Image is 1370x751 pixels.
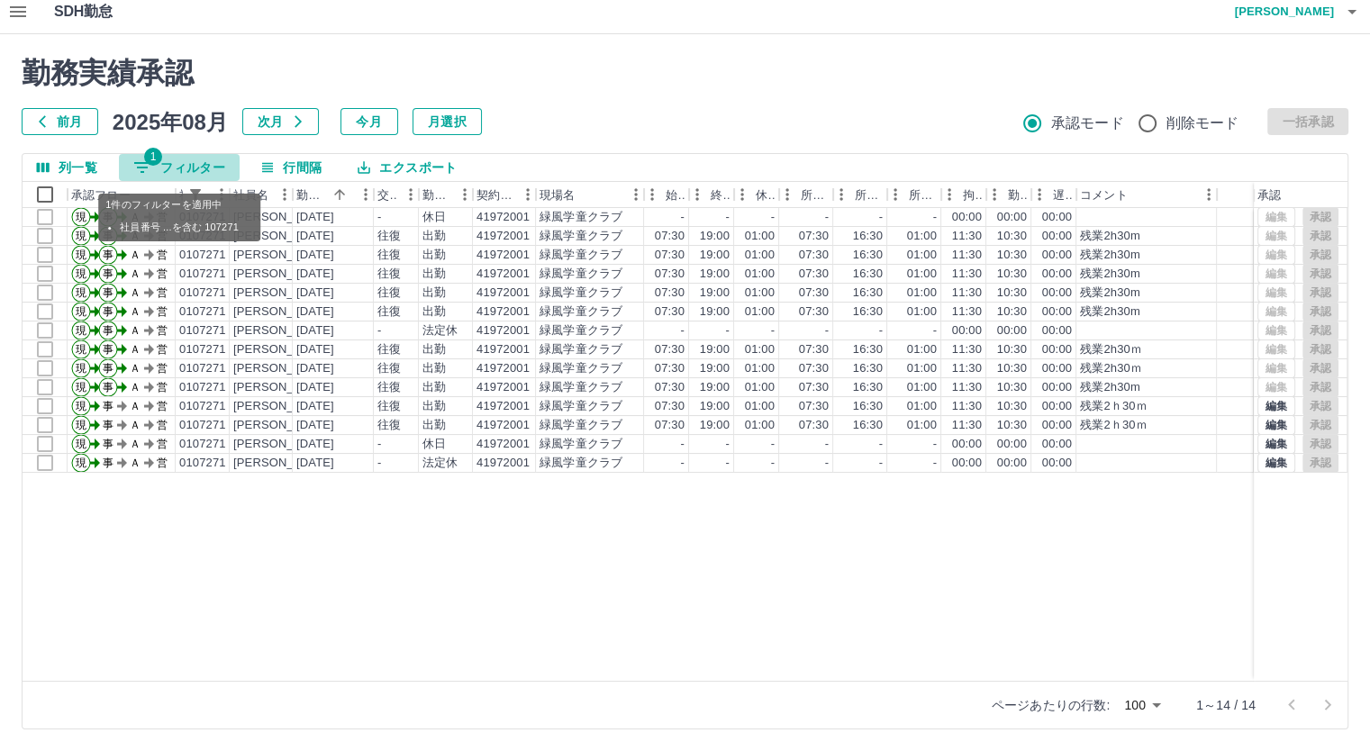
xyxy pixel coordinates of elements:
[476,182,514,208] div: 契約コード
[933,209,937,226] div: -
[907,360,937,377] div: 01:00
[1080,379,1140,396] div: 残業2h30m
[296,379,334,396] div: [DATE]
[130,400,141,412] text: Ａ
[997,322,1027,339] div: 00:00
[377,417,401,434] div: 往復
[157,343,168,356] text: 営
[655,360,685,377] div: 07:30
[952,247,982,264] div: 11:30
[76,400,86,412] text: 現
[1042,228,1072,245] div: 00:00
[1257,396,1295,416] button: 編集
[799,360,829,377] div: 07:30
[655,285,685,302] div: 07:30
[113,108,228,135] h5: 2025年08月
[853,360,883,377] div: 16:30
[422,398,446,415] div: 出勤
[700,247,730,264] div: 19:00
[144,148,162,166] span: 1
[700,285,730,302] div: 19:00
[377,398,401,415] div: 往復
[952,379,982,396] div: 11:30
[1042,303,1072,321] div: 00:00
[745,285,775,302] div: 01:00
[907,285,937,302] div: 01:00
[745,247,775,264] div: 01:00
[233,285,331,302] div: [PERSON_NAME]
[422,322,458,339] div: 法定休
[799,417,829,434] div: 07:30
[1080,398,1148,415] div: 残業2ｈ30ｍ
[853,398,883,415] div: 16:30
[157,400,168,412] text: 営
[179,360,226,377] div: 0107271
[157,324,168,337] text: 営
[853,266,883,283] div: 16:30
[799,379,829,396] div: 07:30
[997,209,1027,226] div: 00:00
[799,285,829,302] div: 07:30
[700,379,730,396] div: 19:00
[540,228,622,245] div: 緑風学童クラブ
[907,398,937,415] div: 01:00
[422,341,446,358] div: 出勤
[422,303,446,321] div: 出勤
[799,228,829,245] div: 07:30
[476,360,530,377] div: 41972001
[296,209,334,226] div: [DATE]
[1080,182,1128,208] div: コメント
[825,322,829,339] div: -
[1042,322,1072,339] div: 00:00
[855,182,884,208] div: 所定終業
[700,360,730,377] div: 19:00
[179,341,226,358] div: 0107271
[476,285,530,302] div: 41972001
[377,341,401,358] div: 往復
[1257,182,1281,208] div: 承認
[296,417,334,434] div: [DATE]
[1042,285,1072,302] div: 00:00
[853,228,883,245] div: 16:30
[76,230,86,242] text: 現
[745,341,775,358] div: 01:00
[655,379,685,396] div: 07:30
[179,285,226,302] div: 0107271
[997,379,1027,396] div: 10:30
[103,400,113,412] text: 事
[422,247,446,264] div: 出勤
[476,266,530,283] div: 41972001
[476,247,530,264] div: 41972001
[1080,341,1142,358] div: 残業2h30ｍ
[853,379,883,396] div: 16:30
[230,182,293,208] div: 社員名
[103,249,113,261] text: 事
[799,247,829,264] div: 07:30
[540,247,622,264] div: 緑風学童クラブ
[103,324,113,337] text: 事
[1031,182,1076,208] div: 遅刻等
[745,398,775,415] div: 01:00
[343,154,471,181] button: エクスポート
[1042,379,1072,396] div: 00:00
[907,379,937,396] div: 01:00
[997,285,1027,302] div: 10:30
[179,417,226,434] div: 0107271
[997,398,1027,415] div: 10:30
[179,322,226,339] div: 0107271
[540,417,622,434] div: 緑風学童クラブ
[103,286,113,299] text: 事
[397,181,424,208] button: メニュー
[422,182,451,208] div: 勤務区分
[1195,181,1222,208] button: メニュー
[655,266,685,283] div: 07:30
[879,209,883,226] div: -
[1080,228,1140,245] div: 残業2h30m
[666,182,685,208] div: 始業
[76,381,86,394] text: 現
[451,181,478,208] button: メニュー
[655,303,685,321] div: 07:30
[422,379,446,396] div: 出勤
[233,228,331,245] div: [PERSON_NAME]
[233,379,331,396] div: [PERSON_NAME]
